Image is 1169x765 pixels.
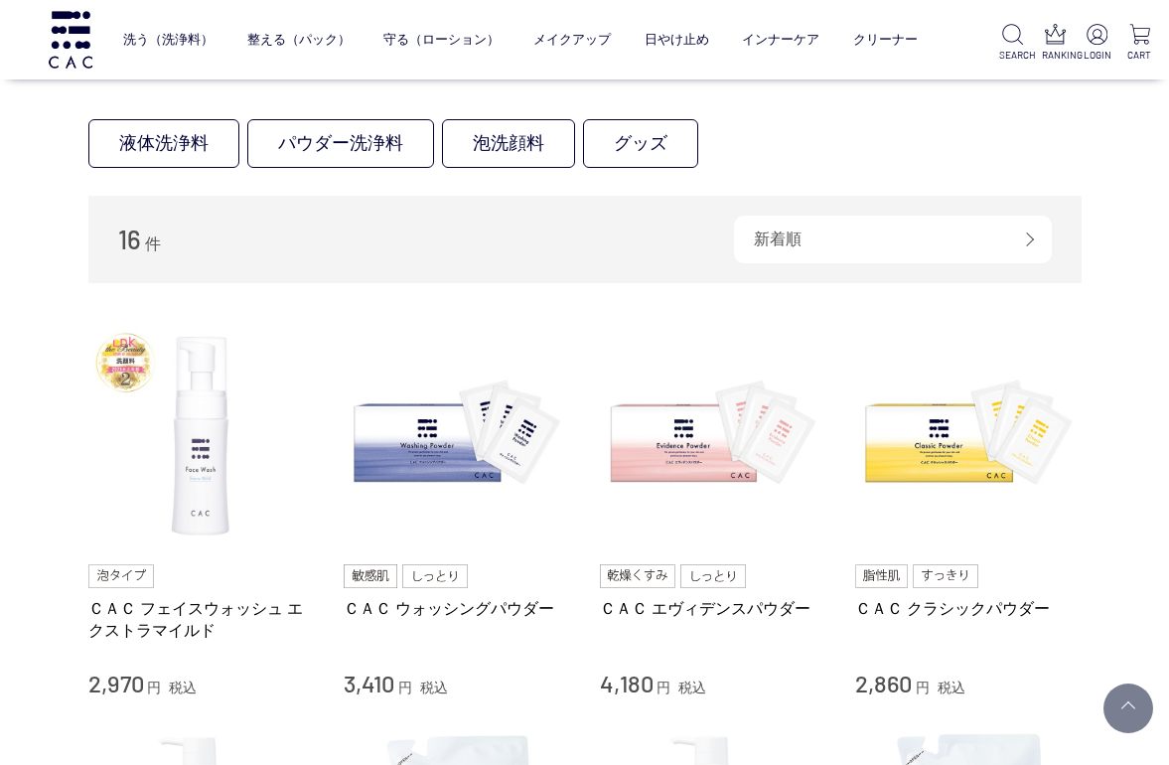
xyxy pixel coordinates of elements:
span: 税込 [420,680,448,695]
a: 液体洗浄料 [88,119,239,168]
a: CART [1126,24,1153,63]
span: 2,860 [855,669,912,697]
a: クリーナー [853,17,918,64]
span: 4,180 [600,669,654,697]
a: 日やけ止め [645,17,709,64]
img: ＣＡＣ フェイスウォッシュ エクストラマイルド [88,323,315,549]
img: 脂性肌 [855,564,908,588]
img: 敏感肌 [344,564,397,588]
img: しっとり [402,564,468,588]
a: RANKING [1042,24,1069,63]
img: 泡タイプ [88,564,154,588]
p: RANKING [1042,48,1069,63]
a: メイクアップ [533,17,611,64]
img: ＣＡＣ クラシックパウダー [855,323,1082,549]
img: ＣＡＣ エヴィデンスパウダー [600,323,826,549]
img: 乾燥くすみ [600,564,676,588]
a: 整える（パック） [247,17,351,64]
a: SEARCH [999,24,1026,63]
span: 税込 [169,680,197,695]
span: 円 [147,680,161,695]
img: しっとり [680,564,746,588]
span: 税込 [938,680,965,695]
span: 件 [145,235,161,252]
span: 税込 [678,680,706,695]
a: グッズ [583,119,698,168]
a: インナーケア [742,17,819,64]
span: 円 [916,680,930,695]
a: LOGIN [1084,24,1110,63]
img: すっきり [913,564,978,588]
a: ＣＡＣ クラシックパウダー [855,598,1082,619]
a: 洗う（洗浄料） [123,17,214,64]
img: ＣＡＣ ウォッシングパウダー [344,323,570,549]
a: 泡洗顔料 [442,119,575,168]
span: 円 [398,680,412,695]
p: CART [1126,48,1153,63]
a: 守る（ローション） [383,17,500,64]
a: ＣＡＣ ウォッシングパウダー [344,598,570,619]
a: パウダー洗浄料 [247,119,434,168]
span: 16 [118,224,141,254]
a: ＣＡＣ エヴィデンスパウダー [600,598,826,619]
span: 円 [657,680,670,695]
p: LOGIN [1084,48,1110,63]
p: SEARCH [999,48,1026,63]
div: 新着順 [734,216,1052,263]
a: ＣＡＣ フェイスウォッシュ エクストラマイルド [88,598,315,641]
span: 3,410 [344,669,394,697]
span: 2,970 [88,669,144,697]
img: logo [46,11,95,68]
